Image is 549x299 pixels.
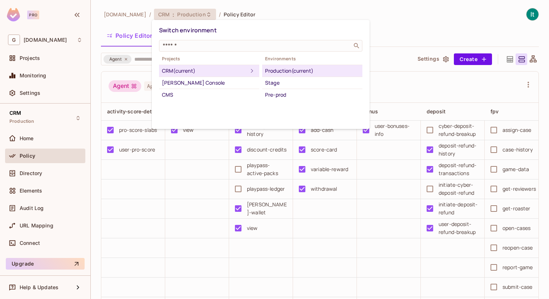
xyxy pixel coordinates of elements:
span: Environments [262,56,362,62]
div: Stage [265,78,359,87]
span: Switch environment [159,26,217,34]
div: CMS [162,90,256,99]
span: Projects [159,56,259,62]
div: Production (current) [265,66,359,75]
div: CRM (current) [162,66,248,75]
div: [PERSON_NAME] Console [162,78,256,87]
div: Pre-prod [265,90,359,99]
